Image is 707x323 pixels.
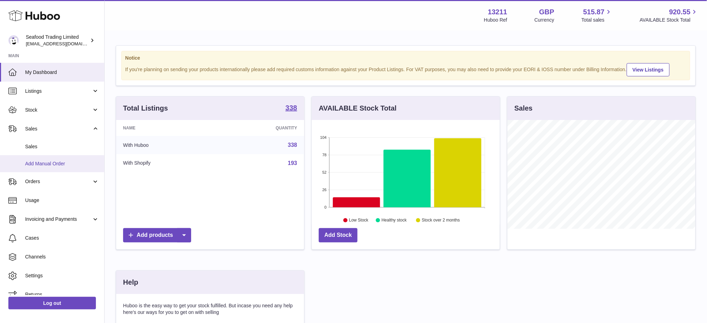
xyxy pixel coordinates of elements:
[25,160,99,167] span: Add Manual Order
[8,297,96,309] a: Log out
[488,7,507,17] strong: 13211
[8,35,19,46] img: internalAdmin-13211@internal.huboo.com
[26,34,89,47] div: Seafood Trading Limited
[669,7,691,17] span: 920.55
[581,7,612,23] a: 515.87 Total sales
[25,69,99,76] span: My Dashboard
[581,17,612,23] span: Total sales
[26,41,103,46] span: [EMAIL_ADDRESS][DOMAIN_NAME]
[25,254,99,260] span: Channels
[25,272,99,279] span: Settings
[583,7,604,17] span: 515.87
[640,7,699,23] a: 920.55 AVAILABLE Stock Total
[25,291,99,298] span: Returns
[25,107,92,113] span: Stock
[640,17,699,23] span: AVAILABLE Stock Total
[25,88,92,95] span: Listings
[25,126,92,132] span: Sales
[25,178,92,185] span: Orders
[539,7,554,17] strong: GBP
[25,197,99,204] span: Usage
[25,143,99,150] span: Sales
[25,216,92,223] span: Invoicing and Payments
[484,17,507,23] div: Huboo Ref
[535,17,555,23] div: Currency
[25,235,99,241] span: Cases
